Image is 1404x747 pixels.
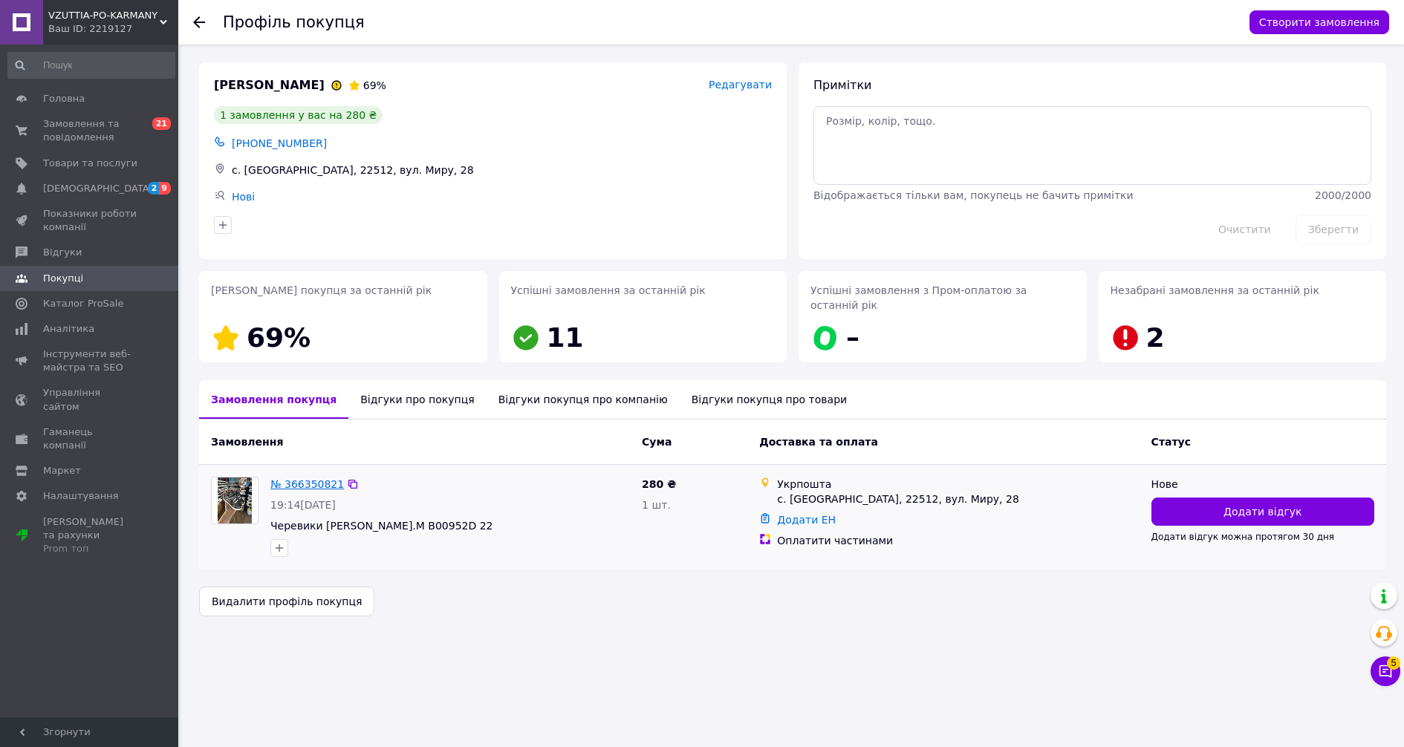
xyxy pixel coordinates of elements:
span: Успішні замовлення за останній рік [511,284,706,296]
span: [DEMOGRAPHIC_DATA] [43,182,153,195]
span: Гаманець компанії [43,425,137,452]
span: Маркет [43,464,81,477]
button: Додати відгук [1151,498,1374,526]
span: 1 шт. [642,499,671,511]
div: Укрпошта [777,477,1139,492]
button: Видалити профіль покупця [199,587,374,616]
span: Cума [642,436,672,448]
a: № 366350821 [270,478,344,490]
span: Головна [43,92,85,105]
span: Відгуки [43,246,82,259]
span: Аналітика [43,322,94,336]
div: Відгуки про покупця [348,380,486,419]
div: Ваш ID: 2219127 [48,22,178,36]
span: 69% [363,79,386,91]
div: с. [GEOGRAPHIC_DATA], 22512, вул. Миру, 28 [777,492,1139,506]
span: Управління сайтом [43,386,137,413]
button: Створити замовлення [1249,10,1389,34]
span: 2000 / 2000 [1315,189,1371,201]
div: Відгуки покупця про компанію [487,380,680,419]
div: с. [GEOGRAPHIC_DATA], 22512, вул. Миру, 28 [229,160,775,180]
span: Успішні замовлення з Пром-оплатою за останній рік [810,284,1027,311]
span: 21 [152,117,171,130]
h1: Профіль покупця [223,13,365,31]
span: Примітки [813,78,871,92]
span: [PHONE_NUMBER] [232,137,327,149]
span: [PERSON_NAME] покупця за останній рік [211,284,432,296]
span: VZUTTIA-PO-KARMANY [48,9,160,22]
span: Редагувати [709,79,772,91]
span: Статус [1151,436,1191,448]
span: 11 [547,322,584,353]
span: Інструменти веб-майстра та SEO [43,348,137,374]
input: Пошук [7,52,175,79]
a: Черевики [PERSON_NAME].M B00952D 22 [270,520,493,532]
span: 2 [148,182,160,195]
span: Каталог ProSale [43,297,123,310]
button: Чат з покупцем5 [1371,656,1400,686]
img: Фото товару [218,477,253,523]
span: Незабрані замовлення за останній рік [1111,284,1319,296]
span: Доставка та оплата [759,436,878,448]
div: Відгуки покупця про товари [680,380,859,419]
span: Показники роботи компанії [43,207,137,234]
span: Додати відгук можна протягом 30 дня [1151,532,1334,542]
span: 280 ₴ [642,478,676,490]
span: Налаштування [43,489,119,503]
span: Замовлення [211,436,283,448]
div: Повернутися назад [193,15,205,30]
span: 19:14[DATE] [270,499,336,511]
div: Замовлення покупця [199,380,348,419]
span: 5 [1387,653,1400,666]
span: 9 [159,182,171,195]
span: 2 [1146,322,1165,353]
span: Покупці [43,272,83,285]
span: Відображається тільки вам, покупець не бачить примітки [813,189,1134,201]
span: Замовлення та повідомлення [43,117,137,144]
a: Додати ЕН [777,514,836,526]
span: Товари та послуги [43,157,137,170]
a: Фото товару [211,477,259,524]
span: Додати відгук [1223,504,1301,519]
a: Нові [232,191,255,203]
div: Нове [1151,477,1374,492]
div: 1 замовлення у вас на 280 ₴ [214,106,383,124]
div: Оплатити частинами [777,533,1139,548]
span: – [846,322,859,353]
span: [PERSON_NAME] та рахунки [43,515,137,556]
span: [PERSON_NAME] [214,77,325,94]
div: Prom топ [43,542,137,555]
span: 69% [247,322,311,353]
